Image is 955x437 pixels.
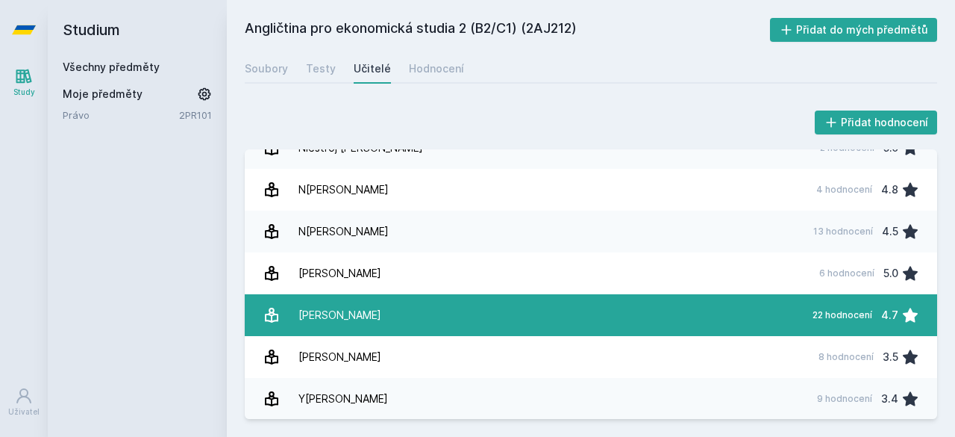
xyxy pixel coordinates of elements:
a: [PERSON_NAME] 22 hodnocení 4.7 [245,294,937,336]
div: 3.5 [883,342,898,372]
a: Právo [63,108,179,123]
a: Soubory [245,54,288,84]
div: Uživatel [8,406,40,418]
a: 2PR101 [179,109,212,121]
div: 9 hodnocení [817,393,872,405]
h2: Angličtina pro ekonomická studia 2 (B2/C1) (2AJ212) [245,18,770,42]
button: Přidat do mých předmětů [770,18,938,42]
div: 22 hodnocení [812,309,872,321]
div: 6 hodnocení [819,267,874,279]
div: 8 hodnocení [818,351,874,363]
div: N[PERSON_NAME] [298,217,389,247]
a: Study [3,60,45,105]
a: Hodnocení [409,54,464,84]
div: 3.4 [881,384,898,414]
a: N[PERSON_NAME] 4 hodnocení 4.8 [245,169,937,211]
div: 5.0 [883,258,898,288]
div: 4 hodnocení [816,184,872,196]
a: Učitelé [354,54,391,84]
a: Všechny předměty [63,61,160,73]
a: [PERSON_NAME] 8 hodnocení 3.5 [245,336,937,378]
a: Y[PERSON_NAME] 9 hodnocení 3.4 [245,378,937,420]
a: N[PERSON_NAME] 13 hodnocení 4.5 [245,211,937,252]
div: Učitelé [354,61,391,76]
span: Moje předměty [63,87,143,102]
div: 4.5 [882,217,898,247]
div: 13 hodnocení [813,226,873,238]
div: Hodnocení [409,61,464,76]
div: N[PERSON_NAME] [298,175,389,205]
a: Uživatel [3,379,45,425]
div: Testy [306,61,336,76]
div: [PERSON_NAME] [298,258,381,288]
div: Soubory [245,61,288,76]
div: [PERSON_NAME] [298,300,381,330]
div: Y[PERSON_NAME] [298,384,388,414]
a: [PERSON_NAME] 6 hodnocení 5.0 [245,252,937,294]
a: Testy [306,54,336,84]
div: Study [13,87,35,98]
div: 4.8 [881,175,898,205]
button: Přidat hodnocení [815,111,938,134]
div: [PERSON_NAME] [298,342,381,372]
div: 4.7 [881,300,898,330]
